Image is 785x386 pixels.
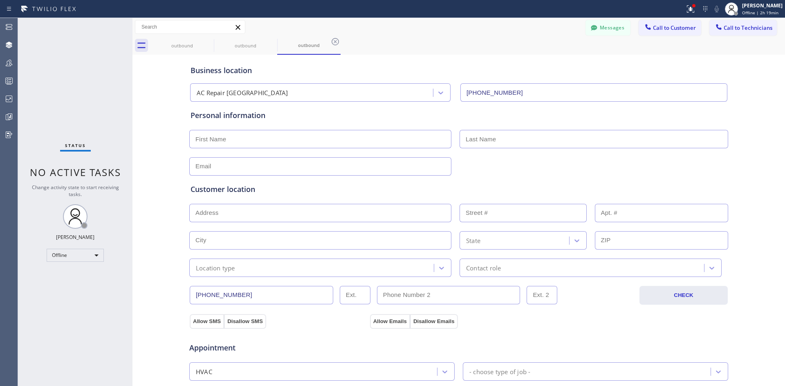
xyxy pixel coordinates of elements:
input: Phone Number 2 [377,286,520,304]
div: Location type [196,263,235,272]
input: Apt. # [595,204,729,222]
button: Allow Emails [370,314,410,329]
button: Messages [585,20,630,36]
div: Business location [191,65,727,76]
input: First Name [189,130,451,148]
input: Street # [460,204,587,222]
button: Disallow Emails [410,314,458,329]
span: No active tasks [30,165,121,179]
div: AC Repair [GEOGRAPHIC_DATA] [197,88,288,98]
span: Status [65,143,86,148]
button: CHECK [639,286,728,305]
button: Disallow SMS [224,314,266,329]
div: Contact role [466,263,501,272]
span: Offline | 2h 19min [742,10,778,16]
input: Ext. [340,286,370,304]
div: outbound [151,42,213,49]
div: - choose type of job - [469,367,530,376]
input: Phone Number [190,286,333,304]
span: Call to Customer [653,24,696,31]
div: outbound [215,42,276,49]
div: Personal information [191,110,727,121]
div: Offline [47,249,104,262]
input: ZIP [595,231,729,250]
span: Call to Technicians [724,24,772,31]
input: Last Name [460,130,728,148]
input: Ext. 2 [527,286,557,304]
button: Allow SMS [190,314,224,329]
button: Call to Customer [639,20,701,36]
input: Phone Number [460,83,727,102]
div: [PERSON_NAME] [56,234,94,241]
div: outbound [278,42,340,48]
input: Address [189,204,451,222]
input: Search [135,20,245,33]
span: Appointment [189,342,368,353]
div: [PERSON_NAME] [742,2,783,9]
input: Email [189,157,451,176]
input: City [189,231,451,250]
div: HVAC [196,367,212,376]
span: Change activity state to start receiving tasks. [32,184,119,198]
div: Customer location [191,184,727,195]
div: State [466,236,480,245]
button: Call to Technicians [709,20,777,36]
button: Mute [711,3,722,15]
